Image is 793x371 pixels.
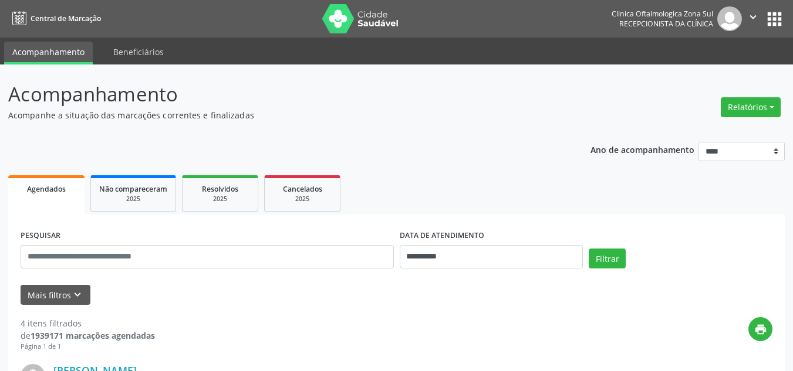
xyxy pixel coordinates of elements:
[612,9,713,19] div: Clinica Oftalmologica Zona Sul
[202,184,238,194] span: Resolvidos
[21,317,155,329] div: 4 itens filtrados
[8,9,101,28] a: Central de Marcação
[717,6,742,31] img: img
[721,97,781,117] button: Relatórios
[105,42,172,62] a: Beneficiários
[8,80,552,109] p: Acompanhamento
[21,342,155,352] div: Página 1 de 1
[590,142,694,156] p: Ano de acompanhamento
[742,6,764,31] button: 
[283,184,322,194] span: Cancelados
[4,42,93,64] a: Acompanhamento
[619,19,713,29] span: Recepcionista da clínica
[99,184,167,194] span: Não compareceram
[31,330,155,341] strong: 1939171 marcações agendadas
[21,285,90,305] button: Mais filtroskeyboard_arrow_down
[99,195,167,203] div: 2025
[71,288,84,301] i: keyboard_arrow_down
[27,184,66,194] span: Agendados
[8,109,552,121] p: Acompanhe a situação das marcações correntes e finalizadas
[21,227,60,245] label: PESQUISAR
[764,9,785,29] button: apps
[273,195,332,203] div: 2025
[191,195,249,203] div: 2025
[747,11,760,23] i: 
[754,323,767,336] i: print
[400,227,484,245] label: DATA DE ATENDIMENTO
[589,249,626,268] button: Filtrar
[31,13,101,23] span: Central de Marcação
[748,317,772,341] button: print
[21,329,155,342] div: de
